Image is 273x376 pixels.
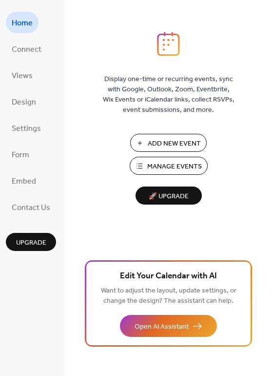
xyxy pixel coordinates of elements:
a: Embed [6,170,42,191]
span: Embed [12,174,36,189]
span: Edit Your Calendar with AI [120,270,217,283]
span: Views [12,68,33,84]
img: logo_icon.svg [157,32,179,56]
span: Home [12,16,33,31]
button: 🚀 Upgrade [136,187,202,205]
a: Connect [6,38,47,60]
span: Upgrade [16,238,46,248]
button: Upgrade [6,233,56,251]
span: Design [12,95,36,110]
a: Home [6,12,39,33]
a: Views [6,64,39,86]
button: Manage Events [130,157,208,175]
span: Contact Us [12,200,50,216]
span: Add New Event [148,139,201,149]
span: Settings [12,121,41,137]
a: Design [6,91,42,112]
span: Open AI Assistant [135,322,189,332]
span: Form [12,147,29,163]
a: Settings [6,117,47,139]
button: Open AI Assistant [120,315,217,337]
span: Manage Events [147,162,202,172]
span: Connect [12,42,41,58]
a: Contact Us [6,196,56,218]
button: Add New Event [130,134,207,152]
span: 🚀 Upgrade [141,190,196,203]
span: Display one-time or recurring events, sync with Google, Outlook, Zoom, Eventbrite, Wix Events or ... [103,74,234,115]
span: Want to adjust the layout, update settings, or change the design? The assistant can help. [101,284,236,308]
a: Form [6,144,35,165]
